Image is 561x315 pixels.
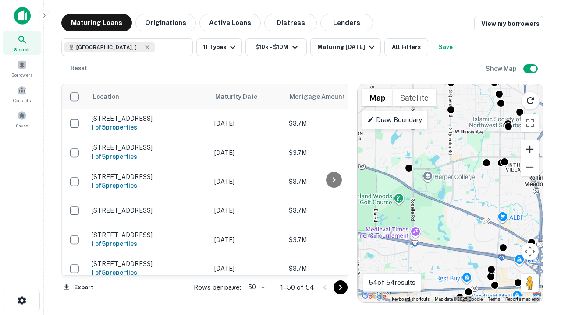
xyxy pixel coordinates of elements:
span: Contacts [13,97,31,104]
div: 50 [245,281,266,294]
button: Reload search area [521,91,540,110]
p: [DATE] [214,148,280,157]
p: [DATE] [214,235,280,245]
img: Google [360,291,389,302]
a: Borrowers [3,56,41,80]
a: Terms (opens in new tab) [488,297,500,301]
p: [STREET_ADDRESS] [92,231,206,239]
h6: 1 of 5 properties [92,239,206,248]
button: Show street map [362,89,393,106]
span: Location [92,91,119,102]
th: Maturity Date [210,84,284,109]
h6: 1 of 5 properties [92,152,206,161]
h6: 1 of 5 properties [92,181,206,190]
h6: 1 of 5 properties [92,268,206,277]
p: 1–50 of 54 [280,282,314,293]
p: [STREET_ADDRESS] [92,206,206,214]
p: [STREET_ADDRESS] [92,143,206,151]
span: Search [14,46,30,53]
p: [DATE] [214,206,280,215]
span: [GEOGRAPHIC_DATA], [GEOGRAPHIC_DATA] [76,43,142,51]
div: Maturing [DATE] [317,42,377,52]
p: $3.7M [289,119,376,128]
button: Zoom out [521,158,539,176]
img: capitalize-icon.png [14,7,31,24]
p: [STREET_ADDRESS] [92,260,206,268]
button: Distress [264,14,317,31]
button: Toggle fullscreen view [521,114,539,132]
h6: Show Map [486,64,518,73]
span: Maturity Date [215,91,269,102]
p: $3.7M [289,177,376,186]
button: Active Loans [199,14,261,31]
a: Open this area in Google Maps (opens a new window) [360,291,389,302]
button: 11 Types [196,38,242,56]
p: $3.7M [289,206,376,215]
a: Search [3,31,41,55]
p: [DATE] [214,264,280,273]
button: Export [61,281,96,294]
button: Save your search to get updates of matches that match your search criteria. [432,38,460,56]
p: [STREET_ADDRESS] [92,115,206,122]
span: Borrowers [11,71,32,78]
button: Maturing Loans [61,14,132,31]
a: Report a map error [505,297,540,301]
button: Maturing [DATE] [310,38,381,56]
button: Originations [135,14,196,31]
p: $3.7M [289,264,376,273]
span: Map data ©2025 Google [435,297,483,301]
button: Reset [65,59,93,77]
button: $10k - $10M [245,38,307,56]
button: Lenders [320,14,373,31]
p: $3.7M [289,235,376,245]
button: Keyboard shortcuts [392,296,430,302]
span: Mortgage Amount [290,91,356,102]
p: Rows per page: [194,282,241,293]
a: Saved [3,107,41,131]
button: Zoom in [521,140,539,158]
a: Contacts [3,82,41,105]
p: $3.7M [289,148,376,157]
p: 54 of 54 results [369,277,415,288]
h6: 1 of 5 properties [92,122,206,132]
div: 0 0 [358,84,543,302]
button: All Filters [384,38,428,56]
iframe: Chat Widget [517,245,561,287]
th: Location [87,84,210,109]
th: Mortgage Amount [284,84,381,109]
a: View my borrowers [474,16,543,31]
button: Show satellite imagery [393,89,436,106]
button: Map camera controls [521,243,539,260]
button: Go to next page [334,280,348,294]
p: Draw Boundary [367,115,422,125]
p: [DATE] [214,177,280,186]
p: [STREET_ADDRESS] [92,173,206,181]
p: [DATE] [214,119,280,128]
span: Saved [16,122,28,129]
